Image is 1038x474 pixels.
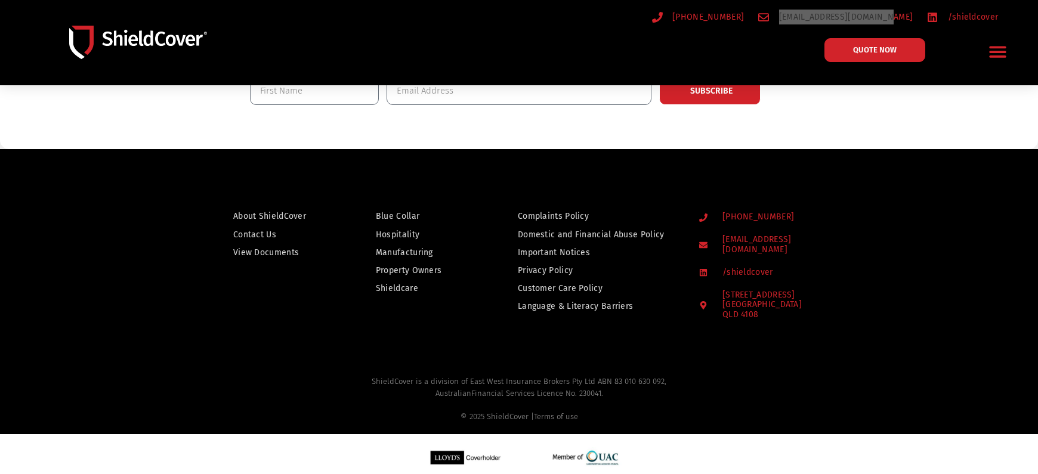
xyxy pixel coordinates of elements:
[652,10,744,24] a: [PHONE_NUMBER]
[518,245,590,260] span: Important Notices
[376,263,442,278] span: Property Owners
[669,10,744,24] span: [PHONE_NUMBER]
[233,245,299,260] span: View Documents
[776,10,913,24] span: [EMAIL_ADDRESS][DOMAIN_NAME]
[758,10,913,24] a: [EMAIL_ADDRESS][DOMAIN_NAME]
[722,300,802,320] div: [GEOGRAPHIC_DATA]
[699,235,845,255] a: [EMAIL_ADDRESS][DOMAIN_NAME]
[233,227,276,242] span: Contact Us
[471,389,603,398] span: Financial Services Licence No. 230041.
[984,38,1012,66] div: Menu Toggle
[699,212,845,222] a: [PHONE_NUMBER]
[518,209,676,224] a: Complaints Policy
[21,411,1017,423] div: © 2025 ShieldCover |
[376,209,419,224] span: Blue Collar
[699,268,845,278] a: /shieldcover
[518,209,589,224] span: Complaints Policy
[824,38,925,62] a: QUOTE NOW
[387,77,652,105] input: Email Address
[719,235,845,255] span: [EMAIL_ADDRESS][DOMAIN_NAME]
[21,376,1017,422] h2: ShieldCover is a division of East West Insurance Brokers Pty Ltd ABN 83 010 630 092,
[518,227,676,242] a: Domestic and Financial Abuse Policy
[376,209,467,224] a: Blue Collar
[233,209,306,224] span: About ShieldCover
[927,10,998,24] a: /shieldcover
[518,281,603,296] span: Customer Care Policy
[518,281,676,296] a: Customer Care Policy
[233,209,325,224] a: About ShieldCover
[853,46,897,54] span: QUOTE NOW
[376,227,419,242] span: Hospitality
[376,281,467,296] a: Shieldcare
[21,388,1017,423] div: Australian
[518,245,676,260] a: Important Notices
[518,299,676,314] a: Language & Literacy Barriers
[534,412,578,421] a: Terms of use
[518,299,633,314] span: Language & Literacy Barriers
[518,227,665,242] span: Domestic and Financial Abuse Policy
[719,268,773,278] span: /shieldcover
[719,212,794,222] span: [PHONE_NUMBER]
[69,26,207,60] img: Shield-Cover-Underwriting-Australia-logo-full
[376,245,433,260] span: Manufacturing
[376,281,418,296] span: Shieldcare
[250,77,379,105] input: First Name
[659,77,761,105] button: SUBSCRIBE
[376,227,467,242] a: Hospitality
[945,10,999,24] span: /shieldcover
[722,310,802,320] div: QLD 4108
[719,290,802,320] span: [STREET_ADDRESS]
[690,87,733,95] span: SUBSCRIBE
[518,263,676,278] a: Privacy Policy
[233,245,325,260] a: View Documents
[376,263,467,278] a: Property Owners
[518,263,573,278] span: Privacy Policy
[233,227,325,242] a: Contact Us
[376,245,467,260] a: Manufacturing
